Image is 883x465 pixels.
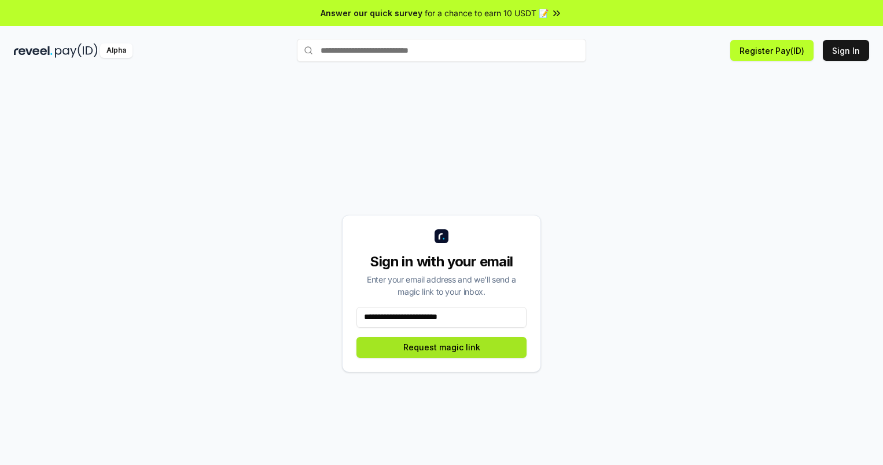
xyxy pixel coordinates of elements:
div: Alpha [100,43,133,58]
button: Request magic link [356,337,527,358]
img: pay_id [55,43,98,58]
span: for a chance to earn 10 USDT 📝 [425,7,549,19]
button: Sign In [823,40,869,61]
div: Enter your email address and we’ll send a magic link to your inbox. [356,273,527,298]
img: reveel_dark [14,43,53,58]
span: Answer our quick survey [321,7,422,19]
div: Sign in with your email [356,252,527,271]
button: Register Pay(ID) [730,40,814,61]
img: logo_small [435,229,448,243]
